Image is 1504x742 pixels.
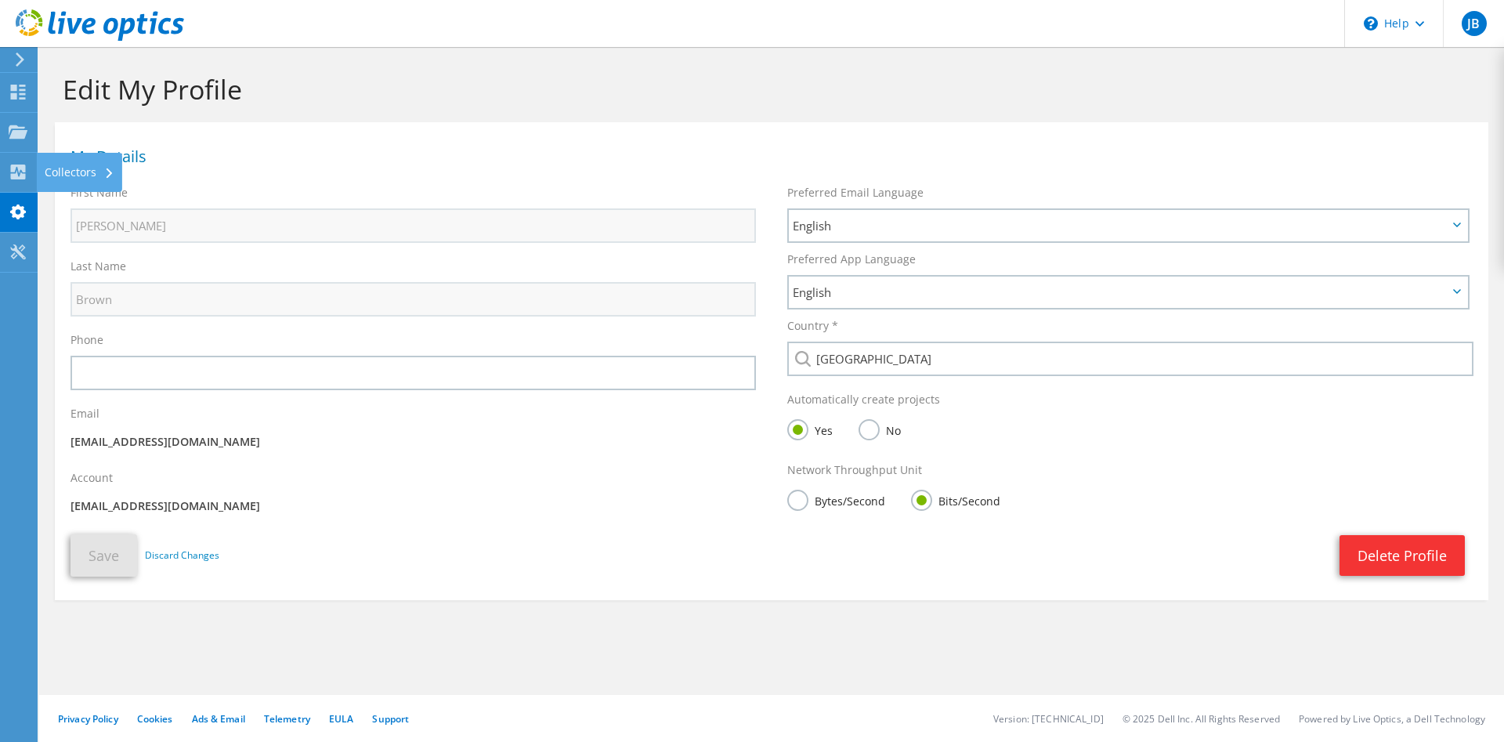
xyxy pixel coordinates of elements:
button: Save [70,534,137,577]
label: Bytes/Second [787,490,885,509]
span: English [793,216,1448,235]
a: Privacy Policy [58,712,118,726]
label: Preferred App Language [787,252,916,267]
label: Phone [70,332,103,348]
h1: My Details [70,149,1465,165]
p: [EMAIL_ADDRESS][DOMAIN_NAME] [70,498,756,515]
li: Version: [TECHNICAL_ID] [993,712,1104,726]
label: Email [70,406,99,422]
label: Account [70,470,113,486]
a: Delete Profile [1339,535,1465,576]
label: Yes [787,419,833,439]
li: © 2025 Dell Inc. All Rights Reserved [1123,712,1280,726]
span: English [793,283,1448,302]
p: [EMAIL_ADDRESS][DOMAIN_NAME] [70,433,756,451]
a: Discard Changes [145,547,219,564]
label: First Name [70,185,128,201]
div: Collectors [37,153,122,192]
label: Country * [787,318,838,334]
label: Preferred Email Language [787,185,924,201]
svg: \n [1364,16,1378,31]
label: No [859,419,901,439]
label: Bits/Second [911,490,1000,509]
span: JB [1462,11,1487,36]
label: Last Name [70,259,126,274]
a: Cookies [137,712,173,726]
h1: Edit My Profile [63,73,1473,106]
a: Support [372,712,409,726]
a: EULA [329,712,353,726]
label: Automatically create projects [787,392,940,407]
li: Powered by Live Optics, a Dell Technology [1299,712,1485,726]
a: Ads & Email [192,712,245,726]
a: Telemetry [264,712,310,726]
label: Network Throughput Unit [787,462,922,478]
